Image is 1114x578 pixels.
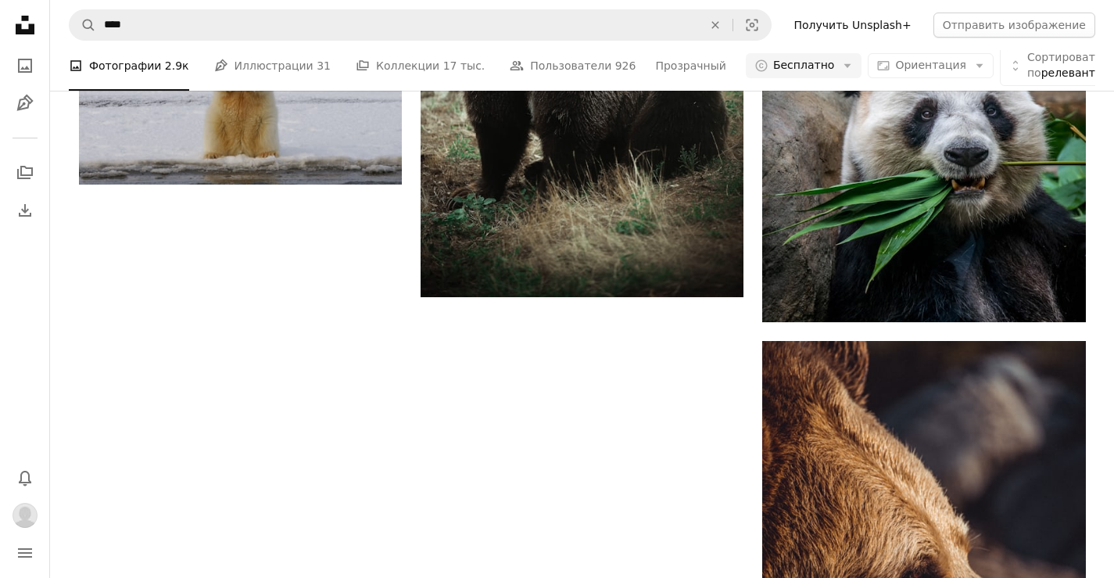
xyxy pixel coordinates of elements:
font: Коллекции [376,59,439,72]
button: Прозрачный [698,10,733,40]
a: Получить Unsplash+ [784,13,920,38]
font: Получить Unsplash+ [793,19,911,31]
a: Пользователи 926 [510,41,636,91]
font: Отправить изображение [943,19,1086,31]
button: Прозрачный [654,53,726,78]
a: Коллекции 17 тыс. [356,41,485,91]
button: Бесплатно [746,53,861,78]
a: Коллекции [9,157,41,188]
font: Иллюстрации [235,59,313,72]
font: Ориентация [895,59,966,71]
font: 926 [615,59,636,72]
font: Пользователи [530,59,611,72]
font: Прозрачный [655,59,725,72]
font: Сортировать по [1027,51,1101,79]
a: Фотографии [9,50,41,81]
a: Иллюстрации 31 [214,41,331,91]
button: Ориентация [868,53,994,78]
button: Профиль [9,500,41,531]
button: Поиск Unsplash [70,10,96,40]
form: Найти визуальные материалы на сайте [69,9,772,41]
a: История загрузок [9,195,41,226]
font: Бесплатно [773,59,834,71]
button: Отправить изображение [933,13,1095,38]
font: 31 [317,59,331,72]
font: 17 тыс. [443,59,485,72]
button: Уведомления [9,462,41,494]
button: Меню [9,537,41,569]
img: растение, питающееся пандами [762,7,1085,322]
img: Аватар пользователя Маргарита Подошвелева [13,503,38,528]
a: Главная — Unsplash [9,9,41,44]
button: Визуальный поиск [733,10,771,40]
a: растение, питающееся пандами [762,157,1085,171]
a: Иллюстрации [9,88,41,119]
